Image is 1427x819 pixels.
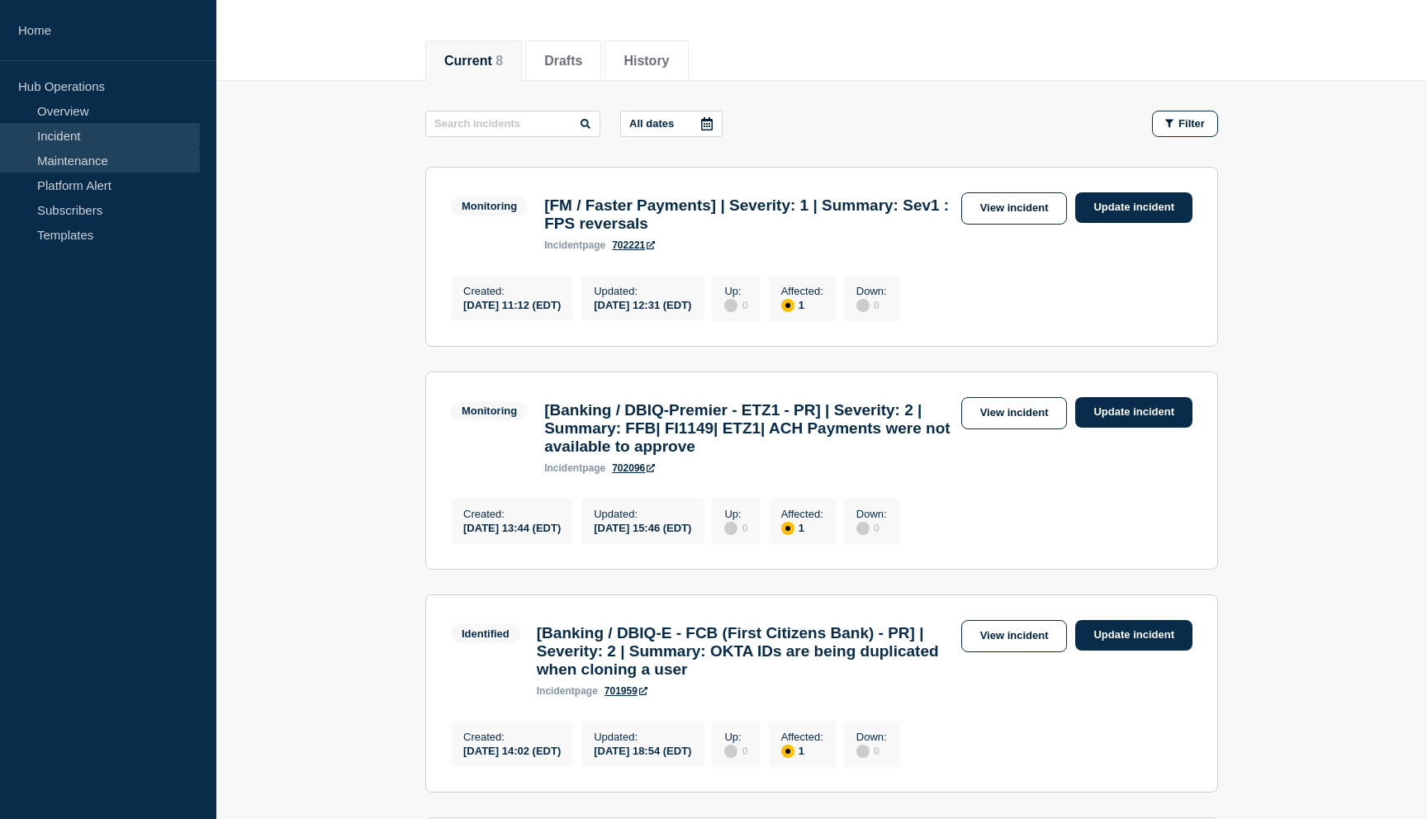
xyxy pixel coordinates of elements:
h3: [Banking / DBIQ-Premier - ETZ1 - PR] | Severity: 2 | Summary: FFB| FI1149| ETZ1| ACH Payments wer... [544,401,952,456]
div: disabled [856,299,870,312]
div: 1 [781,297,823,312]
p: page [537,685,598,697]
p: Affected : [781,285,823,297]
a: 701959 [604,685,647,697]
div: 1 [781,520,823,535]
h3: [FM / Faster Payments] | Severity: 1 | Summary: Sev1 : FPS reversals [544,196,952,233]
a: View incident [961,620,1068,652]
div: [DATE] 13:44 (EDT) [463,520,561,534]
div: [DATE] 11:12 (EDT) [463,297,561,311]
p: Up : [724,285,747,297]
p: Down : [856,285,887,297]
div: affected [781,299,794,312]
span: incident [537,685,575,697]
span: Identified [451,624,520,643]
a: Update incident [1075,397,1192,428]
p: Affected : [781,508,823,520]
h3: [Banking / DBIQ-E - FCB (First Citizens Bank) - PR] | Severity: 2 | Summary: OKTA IDs are being d... [537,624,953,679]
div: 1 [781,743,823,758]
p: Updated : [594,731,691,743]
div: disabled [724,522,737,535]
div: 0 [724,520,747,535]
div: [DATE] 12:31 (EDT) [594,297,691,311]
p: Created : [463,731,561,743]
p: Created : [463,285,561,297]
div: disabled [724,745,737,758]
div: 0 [856,743,887,758]
p: Updated : [594,508,691,520]
button: Filter [1152,111,1218,137]
div: 0 [724,297,747,312]
button: History [623,54,669,69]
a: 702096 [612,462,655,474]
a: View incident [961,397,1068,429]
div: [DATE] 18:54 (EDT) [594,743,691,757]
div: 0 [856,520,887,535]
div: disabled [856,522,870,535]
a: 702221 [612,239,655,251]
p: Down : [856,508,887,520]
div: disabled [724,299,737,312]
span: 8 [495,54,503,68]
p: page [544,462,605,474]
p: Created : [463,508,561,520]
p: Up : [724,731,747,743]
p: Down : [856,731,887,743]
button: Drafts [544,54,582,69]
div: 0 [856,297,887,312]
div: [DATE] 14:02 (EDT) [463,743,561,757]
div: disabled [856,745,870,758]
span: Monitoring [451,401,528,420]
p: Up : [724,508,747,520]
span: incident [544,462,582,474]
div: 0 [724,743,747,758]
p: page [544,239,605,251]
button: All dates [620,111,723,137]
div: [DATE] 15:46 (EDT) [594,520,691,534]
div: affected [781,745,794,758]
div: affected [781,522,794,535]
p: Updated : [594,285,691,297]
input: Search incidents [425,111,600,137]
button: Current 8 [444,54,503,69]
a: View incident [961,192,1068,225]
p: Affected : [781,731,823,743]
p: All dates [629,117,674,130]
span: incident [544,239,582,251]
span: Filter [1178,117,1205,130]
span: Monitoring [451,196,528,215]
a: Update incident [1075,620,1192,651]
a: Update incident [1075,192,1192,223]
